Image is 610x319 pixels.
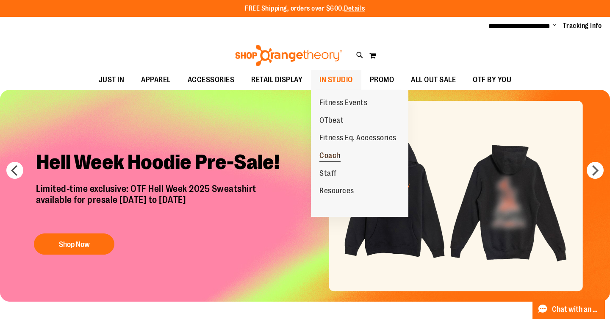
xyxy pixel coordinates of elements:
button: prev [6,162,23,179]
span: OTF BY YOU [473,70,511,89]
span: ACCESSORIES [188,70,235,89]
p: FREE Shipping, orders over $600. [245,4,365,14]
h2: Hell Week Hoodie Pre-Sale! [30,143,294,183]
span: Fitness Eq. Accessories [319,133,396,144]
span: ALL OUT SALE [411,70,456,89]
span: Coach [319,151,341,162]
a: Details [344,5,365,12]
span: APPAREL [141,70,171,89]
button: Chat with an Expert [532,300,605,319]
a: Tracking Info [563,21,602,31]
span: RETAIL DISPLAY [251,70,302,89]
span: OTbeat [319,116,344,127]
span: Fitness Events [319,98,367,109]
span: Chat with an Expert [552,305,600,313]
a: Hell Week Hoodie Pre-Sale! Limited-time exclusive: OTF Hell Week 2025 Sweatshirtavailable for pre... [30,143,294,259]
span: Staff [319,169,337,180]
span: PROMO [370,70,394,89]
img: Shop Orangetheory [234,45,344,66]
button: Account menu [552,22,557,30]
button: next [587,162,604,179]
span: IN STUDIO [319,70,353,89]
span: Resources [319,186,354,197]
span: JUST IN [99,70,125,89]
button: Shop Now [34,233,114,255]
p: Limited-time exclusive: OTF Hell Week 2025 Sweatshirt available for presale [DATE] to [DATE] [30,183,294,225]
